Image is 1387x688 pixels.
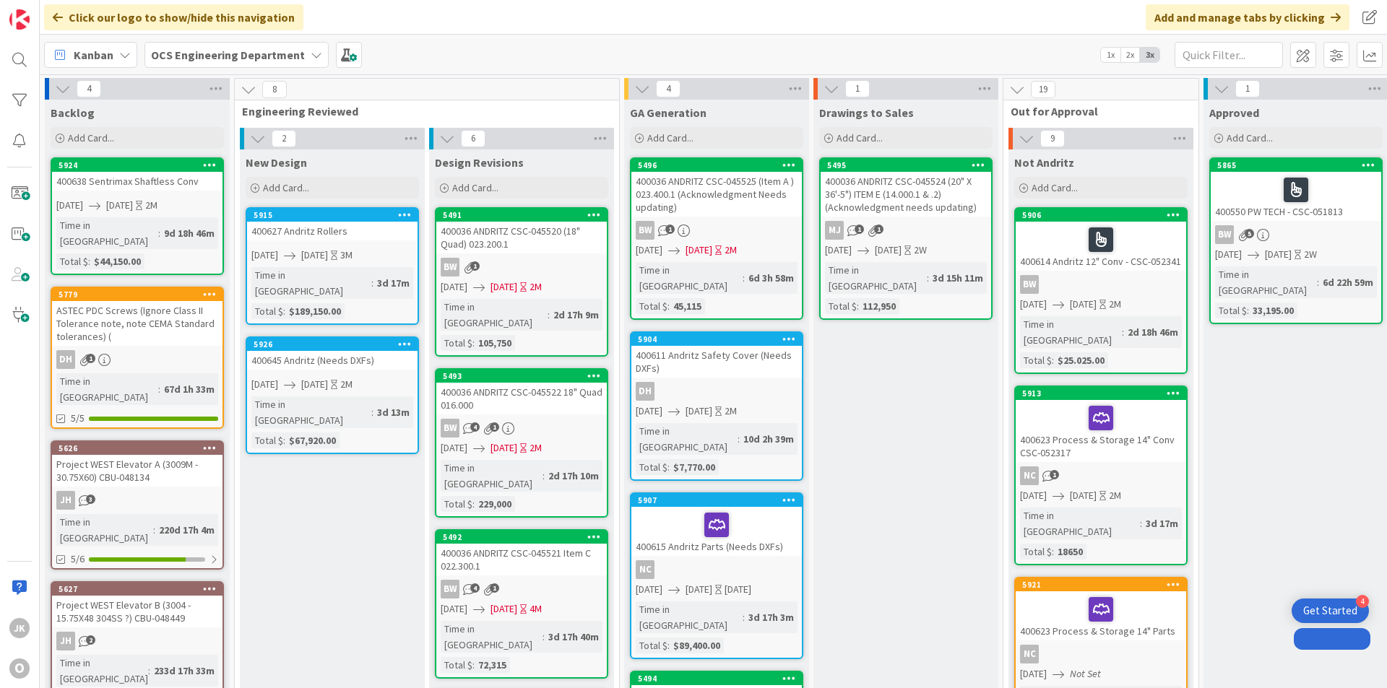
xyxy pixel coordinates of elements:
div: 5913400623 Process & Storage 14" Conv CSC-052317 [1016,387,1186,462]
div: 5492400036 ANDRITZ CSC-045521 Item C 022.300.1 [436,531,607,575]
span: Add Card... [1032,181,1078,194]
div: 5907 [638,495,802,505]
div: Total $ [1020,352,1052,368]
div: 5865 [1211,159,1381,172]
span: 9 [1040,130,1065,147]
div: 5494 [638,674,802,684]
div: 220d 17h 4m [155,522,218,538]
div: BW [636,221,654,240]
div: 229,000 [475,496,515,512]
div: 5496 [638,160,802,170]
div: 5495 [827,160,991,170]
span: 6 [461,130,485,147]
a: 5915400627 Andritz Rollers[DATE][DATE]3MTime in [GEOGRAPHIC_DATA]:3d 17mTotal $:$189,150.00 [246,207,419,325]
span: 1 [1050,470,1059,479]
span: : [738,431,740,447]
div: 6d 22h 59m [1319,274,1377,290]
div: 5491 [443,210,607,220]
span: [DATE] [441,440,467,456]
div: 6d 3h 58m [745,270,798,286]
div: 5915400627 Andritz Rollers [247,209,418,240]
div: Total $ [1020,544,1052,559]
a: 5924400638 Sentrimax Shaftless Conv[DATE][DATE]2MTime in [GEOGRAPHIC_DATA]:9d 18h 46mTotal $:$44,... [51,157,224,275]
span: [DATE] [491,279,517,295]
div: Time in [GEOGRAPHIC_DATA] [636,601,743,633]
span: [DATE] [1215,247,1242,262]
span: [DATE] [636,582,662,597]
div: $67,920.00 [285,432,340,448]
span: Add Card... [1227,131,1273,144]
span: : [1247,302,1249,318]
span: 4 [656,80,680,97]
span: : [371,404,373,420]
div: BW [1016,275,1186,294]
div: Time in [GEOGRAPHIC_DATA] [56,655,148,687]
div: NC [1020,645,1039,663]
span: [DATE] [251,248,278,263]
div: 5924400638 Sentrimax Shaftless Conv [52,159,222,191]
div: DH [636,382,654,401]
div: Time in [GEOGRAPHIC_DATA] [1020,508,1140,539]
div: 5865400550 PW TECH - CSC-051813 [1211,159,1381,221]
span: [DATE] [251,377,278,392]
div: 400036 ANDRITZ CSC-045524 (20" X 36'-5") ITEM E (14.000.1 & .2) (Acknowledgment needs updating) [821,172,991,217]
span: 4 [470,422,480,432]
span: 5/6 [71,552,85,567]
a: 5904400611 Andritz Safety Cover (Needs DXFs)DH[DATE][DATE]2MTime in [GEOGRAPHIC_DATA]:10d 2h 39mT... [630,331,803,481]
a: 5626Project WEST Elevator A (3009M - 30.75X60) CBU-048134JHTime in [GEOGRAPHIC_DATA]:220d 17h 4m5/6 [51,440,224,570]
span: 4 [470,583,480,593]
span: 1 [855,225,864,234]
div: O [9,658,30,679]
div: DH [52,350,222,369]
span: : [158,381,160,397]
div: 5906 [1016,209,1186,222]
a: 5865400550 PW TECH - CSC-051813BW[DATE][DATE]2WTime in [GEOGRAPHIC_DATA]:6d 22h 59mTotal $:33,195.00 [1209,157,1383,324]
div: BW [441,419,459,437]
div: Project WEST Elevator B (3004 - 15.75X48 304SS ?) CBU-048449 [52,596,222,627]
div: 2d 17h 10m [545,468,602,484]
div: Get Started [1303,604,1357,618]
div: BW [441,580,459,598]
div: 5492 [436,531,607,544]
div: Total $ [441,496,472,512]
span: : [148,663,150,679]
div: 400623 Process & Storage 14" Parts [1016,591,1186,640]
div: 10d 2h 39m [740,431,798,447]
div: 400036 ANDRITZ CSC-045520 (18" Quad) 023.200.1 [436,222,607,253]
div: 5492 [443,532,607,542]
a: 5492400036 ANDRITZ CSC-045521 Item C 022.300.1BW[DATE][DATE]4MTime in [GEOGRAPHIC_DATA]:3d 17h 40... [435,529,608,679]
div: Time in [GEOGRAPHIC_DATA] [825,262,927,294]
span: : [1052,544,1054,559]
div: 2M [725,243,737,258]
div: 400614 Andritz 12" Conv - CSC-052341 [1016,222,1186,271]
span: : [548,307,550,323]
div: 400550 PW TECH - CSC-051813 [1211,172,1381,221]
span: [DATE] [1020,297,1047,312]
div: 2W [914,243,927,258]
div: Total $ [441,335,472,351]
div: 5921400623 Process & Storage 14" Parts [1016,578,1186,640]
span: [DATE] [1070,297,1097,312]
div: 400615 Andritz Parts (Needs DXFs) [631,507,802,556]
div: 5493400036 ANDRITZ CSC-045522 18" Quad 016.000 [436,370,607,414]
div: 5915 [247,209,418,222]
div: $25.025.00 [1054,352,1108,368]
span: 2 [272,130,296,147]
div: 5627 [52,583,222,596]
div: Time in [GEOGRAPHIC_DATA] [636,423,738,455]
div: 3d 17h 3m [745,609,798,625]
span: [DATE] [106,198,133,213]
span: [DATE] [441,601,467,617]
div: Open Get Started checklist, remaining modules: 4 [1292,598,1369,623]
span: [DATE] [1070,488,1097,503]
div: Time in [GEOGRAPHIC_DATA] [441,460,543,492]
div: Time in [GEOGRAPHIC_DATA] [441,299,548,331]
div: Total $ [825,298,857,314]
div: Time in [GEOGRAPHIC_DATA] [251,396,371,428]
div: Project WEST Elevator A (3009M - 30.75X60) CBU-048134 [52,455,222,487]
div: 5926 [254,339,418,349]
span: : [543,629,545,645]
span: 1 [1235,80,1260,97]
div: BW [1020,275,1039,294]
div: BW [436,258,607,276]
